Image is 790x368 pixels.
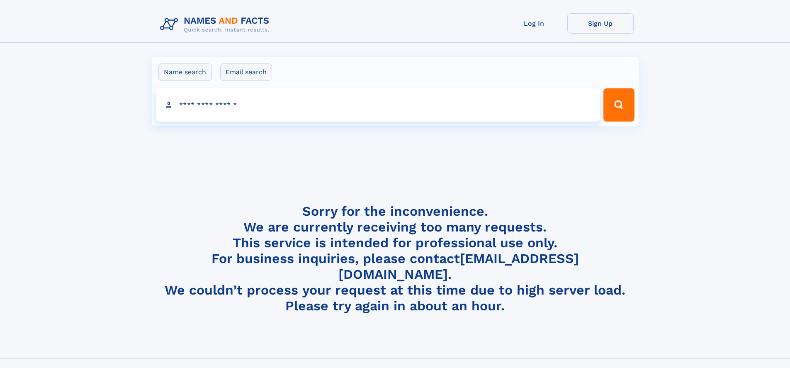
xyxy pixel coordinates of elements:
[158,63,211,81] label: Name search
[157,203,634,314] h4: Sorry for the inconvenience. We are currently receiving too many requests. This service is intend...
[603,88,634,122] button: Search Button
[156,88,600,122] input: search input
[567,13,634,34] a: Sign Up
[338,251,579,282] a: [EMAIL_ADDRESS][DOMAIN_NAME]
[501,13,567,34] a: Log In
[220,63,272,81] label: Email search
[157,13,276,36] img: Logo Names and Facts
